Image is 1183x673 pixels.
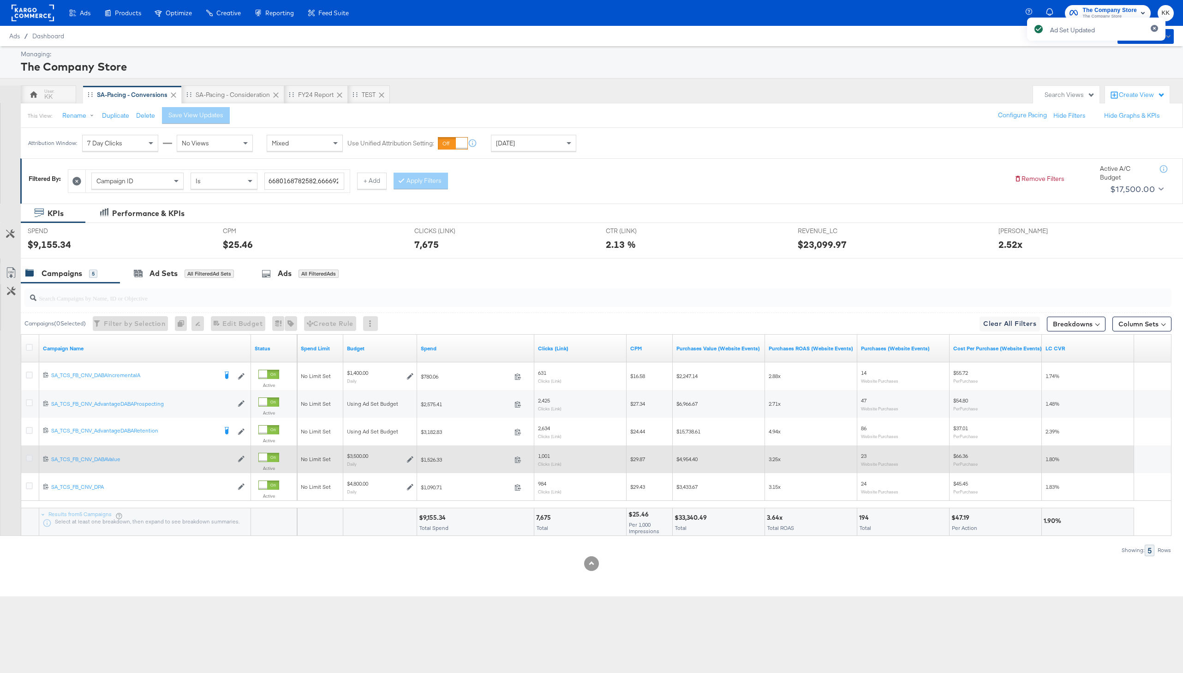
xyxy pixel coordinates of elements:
sub: Per Purchase [953,378,978,384]
span: $54.80 [953,397,968,404]
a: If set, this is the maximum spend for your campaign. [301,345,340,352]
div: This View: [28,112,52,120]
span: Ads [80,9,90,17]
span: [DATE] [496,139,515,147]
span: Total Spend [419,524,448,531]
input: Search Campaigns by Name, ID or Objective [36,285,1064,303]
span: $2,247.14 [676,373,698,379]
span: 2.71x [769,400,781,407]
span: $45.45 [953,480,968,487]
span: CLICKS (LINK) [414,227,484,235]
a: The total value of the purchase actions divided by spend tracked by your Custom Audience pixel on... [769,345,854,352]
label: Active [258,382,279,388]
a: The average cost for each purchase tracked by your Custom Audience pixel on your website after pe... [953,345,1042,352]
span: KK [1161,8,1170,18]
span: Total [675,524,687,531]
span: $29.43 [630,483,645,490]
label: Active [258,438,279,444]
a: The number of times a purchase was made tracked by your Custom Audience pixel on your website aft... [861,345,946,352]
div: 7,675 [536,513,554,522]
sub: Website Purchases [861,461,898,467]
div: Drag to reorder tab [88,92,93,97]
div: FY24 Report [298,90,334,99]
label: Use Unified Attribution Setting: [347,139,434,148]
div: SA-Pacing - Consideration [196,90,270,99]
sub: Per Purchase [953,461,978,467]
span: The Company Store [1082,6,1137,15]
span: $4,954.40 [676,456,698,463]
sub: Website Purchases [861,489,898,494]
a: The average cost you've paid to have 1,000 impressions of your ad. [630,345,669,352]
label: Active [258,410,279,416]
div: 7,675 [414,238,439,251]
span: $16.58 [630,373,645,379]
div: Drag to reorder tab [289,92,294,97]
a: SA_TCS_FB_CNV_DPA [51,483,233,491]
a: The total value of the purchase actions tracked by your Custom Audience pixel on your website aft... [676,345,761,352]
span: $27.34 [630,400,645,407]
a: SA_TCS_FB_CNV_AdvantageDABAProspecting [51,400,233,408]
a: The maximum amount you're willing to spend on your ads, on average each day or over the lifetime ... [347,345,413,352]
div: TEST [362,90,376,99]
span: CTR (LINK) [606,227,675,235]
div: 5 [89,270,97,278]
div: Filtered By: [29,174,61,183]
div: 2.52x [998,238,1022,251]
span: 1,001 [538,452,550,459]
button: Clear All Filters [980,317,1040,331]
div: 2.13 % [606,238,636,251]
span: 24 [861,480,866,487]
button: KK [1158,5,1174,21]
span: $1,090.71 [421,484,511,491]
sub: Per Purchase [953,406,978,411]
a: SA_TCS_FB_CNV_DABAValue [51,456,233,463]
div: SA-Pacing - Conversions [97,90,167,99]
div: All Filtered Ad Sets [185,270,234,278]
sub: Clicks (Link) [538,406,562,411]
span: 14 [861,369,866,376]
a: The total amount spent to date. [421,345,531,352]
sub: Daily [347,489,357,494]
span: Per Action [952,524,977,531]
span: 2.88x [769,373,781,379]
span: 2,634 [538,425,550,432]
span: Is [196,177,201,185]
a: SA_TCS_FB_CNV_DABAIncrementalA [51,372,217,381]
span: No Views [182,139,209,147]
span: 631 [538,369,546,376]
span: 3.25x [769,456,781,463]
span: 2,425 [538,397,550,404]
sub: Website Purchases [861,433,898,439]
span: $66.36 [953,452,968,459]
button: + Add [357,173,387,189]
div: $4,800.00 [347,480,368,487]
span: Clear All Filters [983,318,1036,330]
div: Ad Set Updated [1050,26,1095,35]
div: $3,500.00 [347,452,368,460]
div: Campaigns [42,268,82,279]
div: Using Ad Set Budget [347,428,413,435]
a: Dashboard [32,32,64,40]
div: $47.19 [951,513,972,522]
div: The Company Store [21,59,1171,74]
sub: Clicks (Link) [538,378,562,384]
span: 3.15x [769,483,781,490]
div: Ad Sets [149,268,178,279]
a: SA_TCS_FB_CNV_AdvantageDABARetention [51,427,217,436]
div: 3.64x [767,513,785,522]
span: 47 [861,397,866,404]
div: All Filtered Ads [299,270,339,278]
span: 86 [861,425,866,432]
span: No Limit Set [301,456,331,463]
span: Total ROAS [767,524,794,531]
div: SA_TCS_FB_CNV_AdvantageDABARetention [51,427,217,434]
span: No Limit Set [301,483,331,490]
sub: Per Purchase [953,433,978,439]
button: Remove Filters [1014,174,1064,183]
span: SPEND [28,227,97,235]
a: Your campaign name. [43,345,247,352]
